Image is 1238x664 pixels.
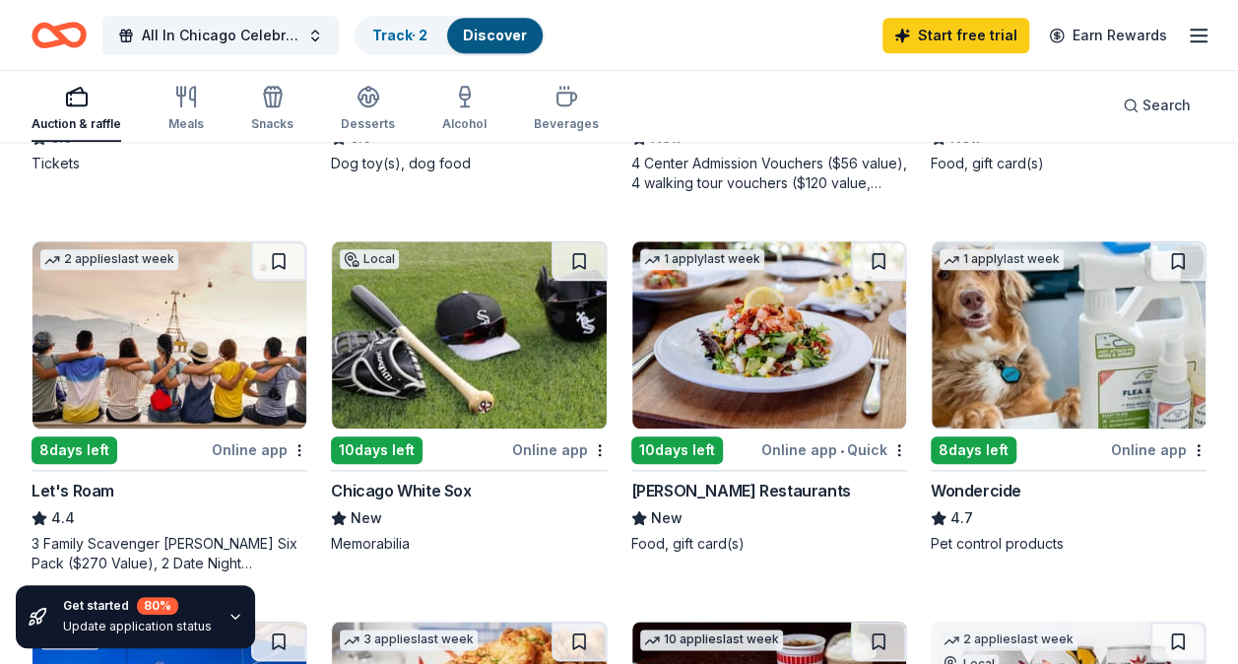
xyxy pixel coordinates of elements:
button: Alcohol [442,77,487,142]
div: Food, gift card(s) [931,154,1206,173]
a: Discover [463,27,527,43]
div: Meals [168,116,204,132]
div: Get started [63,597,212,615]
button: Meals [168,77,204,142]
div: 3 Family Scavenger [PERSON_NAME] Six Pack ($270 Value), 2 Date Night Scavenger [PERSON_NAME] Two ... [32,534,307,573]
div: Food, gift card(s) [631,534,907,554]
button: All In Chicago Celebration [102,16,339,55]
a: Start free trial [882,18,1029,53]
a: Track· 2 [372,27,427,43]
div: 2 applies last week [940,630,1077,650]
span: New [651,506,683,530]
button: Beverages [534,77,599,142]
span: 4.4 [51,506,75,530]
div: Auction & raffle [32,116,121,132]
button: Desserts [341,77,395,142]
span: • [840,442,844,458]
div: [PERSON_NAME] Restaurants [631,479,851,502]
div: Pet control products [931,534,1206,554]
div: Alcohol [442,116,487,132]
button: Auction & raffle [32,77,121,142]
button: Search [1107,86,1206,125]
span: 4.7 [950,506,973,530]
div: 80 % [137,597,178,615]
span: New [351,506,382,530]
div: Beverages [534,116,599,132]
div: Snacks [251,116,293,132]
div: 4 Center Admission Vouchers ($56 value), 4 walking tour vouchers ($120 value, includes Center Adm... [631,154,907,193]
div: 2 applies last week [40,249,178,270]
div: 1 apply last week [640,249,764,270]
div: Local [340,249,399,269]
div: Memorabilia [331,534,607,554]
a: Image for Cameron Mitchell Restaurants1 applylast week10days leftOnline app•Quick[PERSON_NAME] Re... [631,240,907,554]
div: 1 apply last week [940,249,1064,270]
div: Online app [212,437,307,462]
div: Chicago White Sox [331,479,471,502]
div: Online app [512,437,608,462]
a: Image for Let's Roam2 applieslast week8days leftOnline appLet's Roam4.43 Family Scavenger [PERSON... [32,240,307,573]
div: 3 applies last week [340,630,478,650]
div: Let's Roam [32,479,114,502]
div: Wondercide [931,479,1021,502]
a: Image for Wondercide1 applylast week8days leftOnline appWondercide4.7Pet control products [931,240,1206,554]
div: 10 days left [631,436,723,464]
div: 10 days left [331,436,423,464]
a: Earn Rewards [1037,18,1179,53]
button: Track· 2Discover [355,16,545,55]
a: Home [32,12,87,58]
div: Online app [1111,437,1206,462]
div: Tickets [32,154,307,173]
img: Image for Cameron Mitchell Restaurants [632,241,906,429]
div: Dog toy(s), dog food [331,154,607,173]
button: Snacks [251,77,293,142]
img: Image for Let's Roam [33,241,306,429]
span: All In Chicago Celebration [142,24,299,47]
span: Search [1142,94,1191,117]
div: 8 days left [32,436,117,464]
img: Image for Wondercide [932,241,1205,429]
div: Desserts [341,116,395,132]
div: Update application status [63,619,212,634]
div: 8 days left [931,436,1016,464]
a: Image for Chicago White SoxLocal10days leftOnline appChicago White SoxNewMemorabilia [331,240,607,554]
img: Image for Chicago White Sox [332,241,606,429]
div: Online app Quick [761,437,907,462]
div: 10 applies last week [640,630,783,650]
